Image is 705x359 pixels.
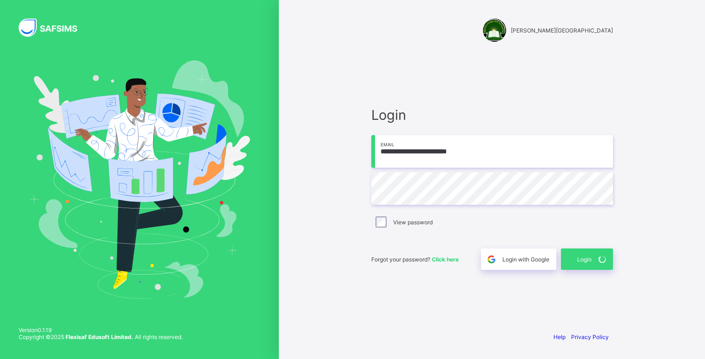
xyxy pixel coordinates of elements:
span: Forgot your password? [371,256,459,263]
label: View password [393,219,433,226]
strong: Flexisaf Edusoft Limited. [66,333,133,340]
span: Login [577,256,592,263]
span: Login [371,107,613,123]
span: Version 0.1.19 [19,326,183,333]
span: Login with Google [502,256,549,263]
a: Click here [432,256,459,263]
a: Help [553,333,566,340]
a: Privacy Policy [571,333,609,340]
img: google.396cfc9801f0270233282035f929180a.svg [486,254,497,265]
span: [PERSON_NAME][GEOGRAPHIC_DATA] [511,27,613,34]
img: SAFSIMS Logo [19,19,88,37]
span: Copyright © 2025 All rights reserved. [19,333,183,340]
img: Hero Image [29,60,250,298]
